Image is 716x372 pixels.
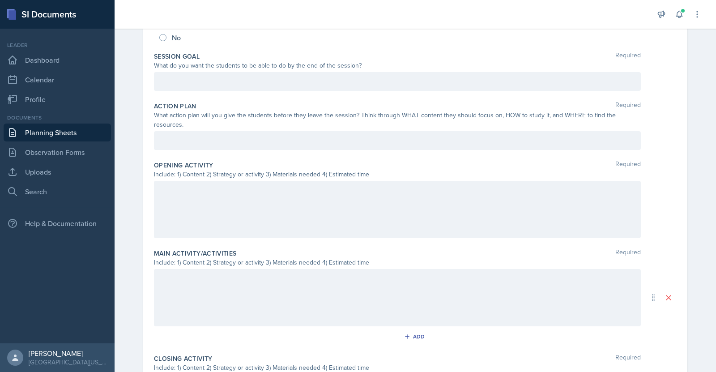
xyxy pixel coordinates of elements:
button: Add [401,330,430,343]
a: Calendar [4,71,111,89]
div: Documents [4,114,111,122]
a: Search [4,183,111,201]
label: Session Goal [154,52,200,61]
label: Main Activity/Activities [154,249,236,258]
div: What action plan will you give the students before they leave the session? Think through WHAT con... [154,111,641,129]
label: Opening Activity [154,161,213,170]
a: Dashboard [4,51,111,69]
span: Required [615,52,641,61]
a: Observation Forms [4,143,111,161]
div: What do you want the students to be able to do by the end of the session? [154,61,641,70]
div: Add [406,333,425,340]
div: Include: 1) Content 2) Strategy or activity 3) Materials needed 4) Estimated time [154,170,641,179]
div: [GEOGRAPHIC_DATA][US_STATE] in [GEOGRAPHIC_DATA] [29,358,107,367]
a: Profile [4,90,111,108]
a: Planning Sheets [4,124,111,141]
div: [PERSON_NAME] [29,349,107,358]
div: Leader [4,41,111,49]
span: Required [615,102,641,111]
a: Uploads [4,163,111,181]
span: Required [615,354,641,363]
div: Help & Documentation [4,214,111,232]
div: Include: 1) Content 2) Strategy or activity 3) Materials needed 4) Estimated time [154,258,641,267]
span: No [172,33,181,42]
label: Action Plan [154,102,196,111]
label: Closing Activity [154,354,213,363]
span: Required [615,249,641,258]
span: Required [615,161,641,170]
